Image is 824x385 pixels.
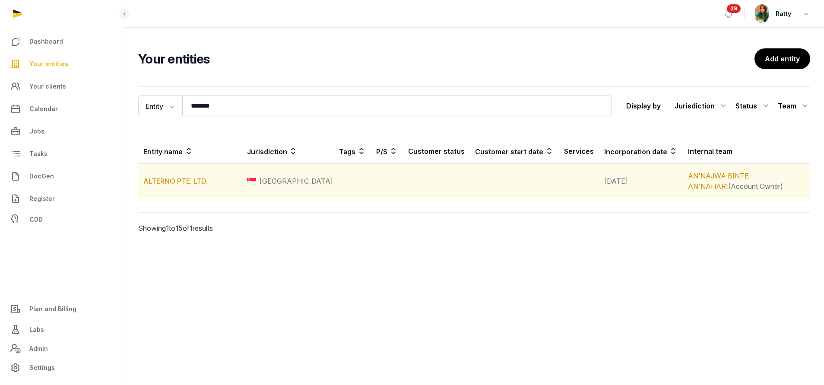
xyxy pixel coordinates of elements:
div: (Account Owner) [688,171,805,191]
th: Customer start date [470,139,559,164]
span: Dashboard [29,36,63,47]
span: 1 [166,224,169,232]
div: Team [778,99,810,113]
a: Plan and Billing [7,299,117,319]
span: [GEOGRAPHIC_DATA] [260,176,333,186]
span: Your clients [29,81,66,92]
p: Display by [626,99,661,113]
th: Entity name [138,139,242,164]
span: Labs [29,325,44,335]
a: AN'NAJWA BINTE AN'NAHARI [688,172,749,191]
img: avatar [755,4,769,23]
span: 29 [727,4,741,13]
th: Incorporation date [599,139,683,164]
th: Internal team [683,139,810,164]
div: Jurisdiction [675,99,729,113]
span: Ratty [776,9,791,19]
span: Tasks [29,149,48,159]
span: Plan and Billing [29,304,76,314]
a: Admin [7,340,117,357]
a: Jobs [7,121,117,142]
h2: Your entities [138,51,754,67]
span: 1 [190,224,193,232]
th: P/S [371,139,403,164]
button: Entity [138,95,182,116]
p: Showing to of results [138,213,296,244]
a: Settings [7,357,117,378]
span: Admin [29,344,48,354]
th: Customer status [403,139,470,164]
th: Services [559,139,599,164]
span: Calendar [29,104,58,114]
span: DocGen [29,171,54,181]
a: Add entity [754,48,810,69]
a: CDD [7,211,117,228]
a: ALTERNO PTE. LTD. [143,177,208,185]
a: Labs [7,319,117,340]
a: Calendar [7,99,117,119]
span: Jobs [29,126,44,137]
a: Dashboard [7,31,117,52]
a: Register [7,188,117,209]
span: CDD [29,214,43,225]
th: Jurisdiction [242,139,334,164]
span: Settings [29,363,55,373]
a: Tasks [7,143,117,164]
span: Register [29,194,55,204]
a: DocGen [7,166,117,187]
a: Your entities [7,54,117,74]
span: 15 [175,224,183,232]
td: [DATE] [599,164,683,199]
th: Tags [334,139,371,164]
div: Status [735,99,771,113]
span: Your entities [29,59,68,69]
a: Your clients [7,76,117,97]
